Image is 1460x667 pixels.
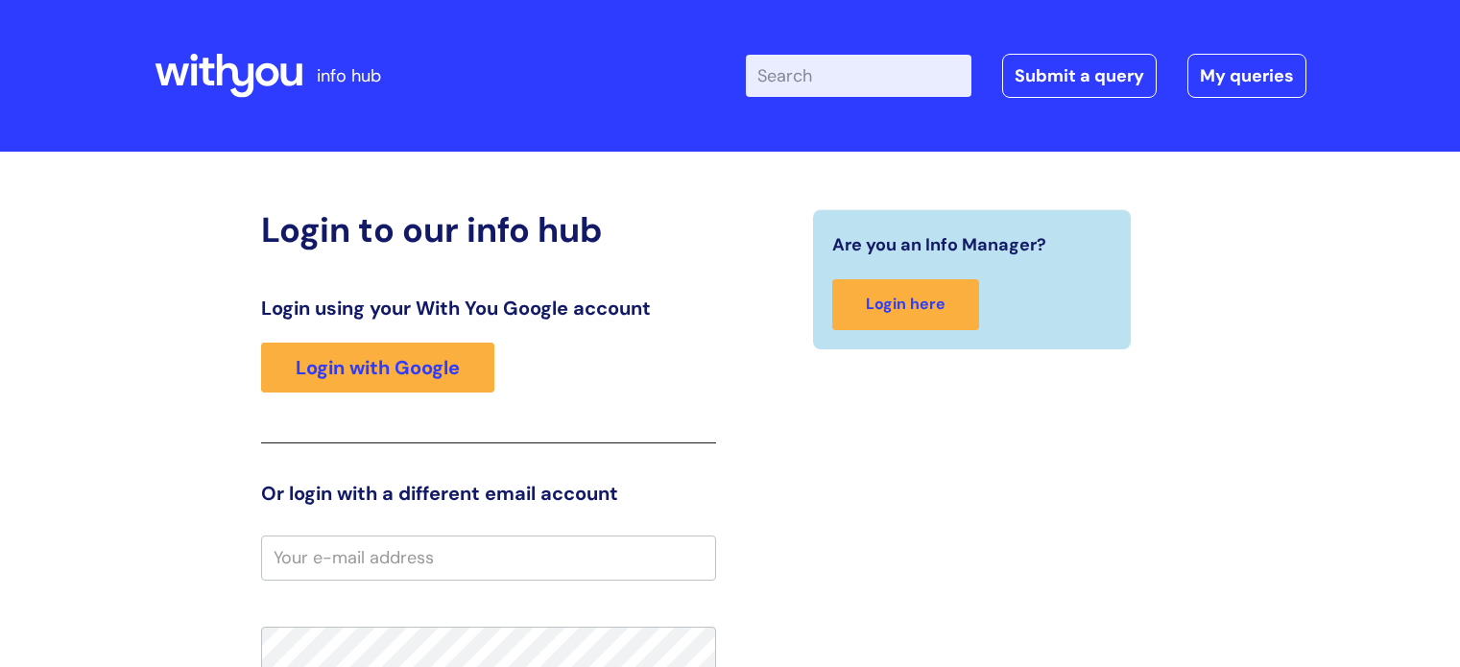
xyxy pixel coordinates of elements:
[832,279,979,330] a: Login here
[261,209,716,250] h2: Login to our info hub
[1002,54,1157,98] a: Submit a query
[746,55,971,97] input: Search
[261,482,716,505] h3: Or login with a different email account
[1187,54,1306,98] a: My queries
[317,60,381,91] p: info hub
[832,229,1046,260] span: Are you an Info Manager?
[261,297,716,320] h3: Login using your With You Google account
[261,536,716,580] input: Your e-mail address
[261,343,494,393] a: Login with Google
